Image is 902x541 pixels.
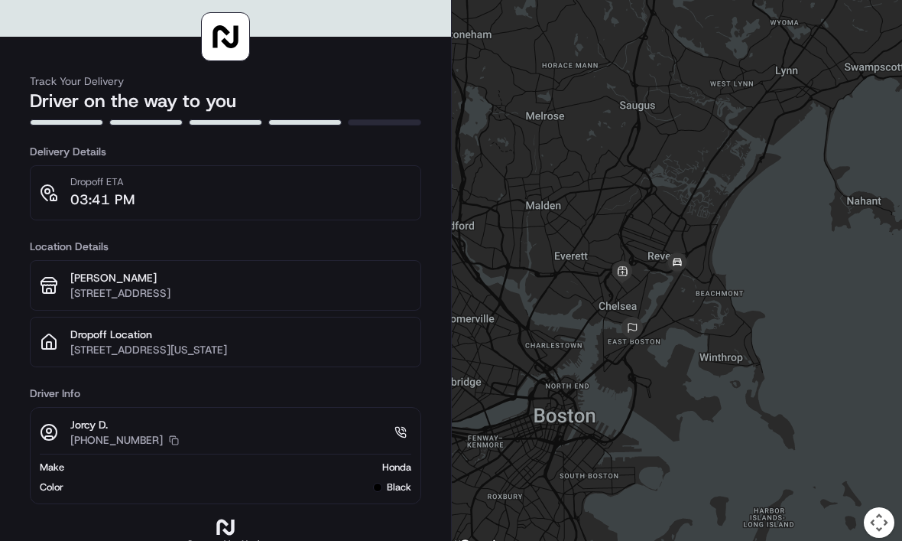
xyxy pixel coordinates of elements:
[30,89,421,113] h2: Driver on the way to you
[30,144,421,159] h3: Delivery Details
[70,432,163,448] p: [PHONE_NUMBER]
[387,481,411,494] span: black
[70,189,135,210] p: 03:41 PM
[30,239,421,254] h3: Location Details
[70,342,411,357] p: [STREET_ADDRESS][US_STATE]
[70,417,179,432] p: Jorcy D.
[70,327,411,342] p: Dropoff Location
[40,461,64,474] span: Make
[70,175,135,189] p: Dropoff ETA
[70,270,411,285] p: [PERSON_NAME]
[864,507,894,538] button: Map camera controls
[40,481,63,494] span: Color
[382,461,411,474] span: Honda
[30,73,421,89] h3: Track Your Delivery
[30,386,421,401] h3: Driver Info
[70,285,411,301] p: [STREET_ADDRESS]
